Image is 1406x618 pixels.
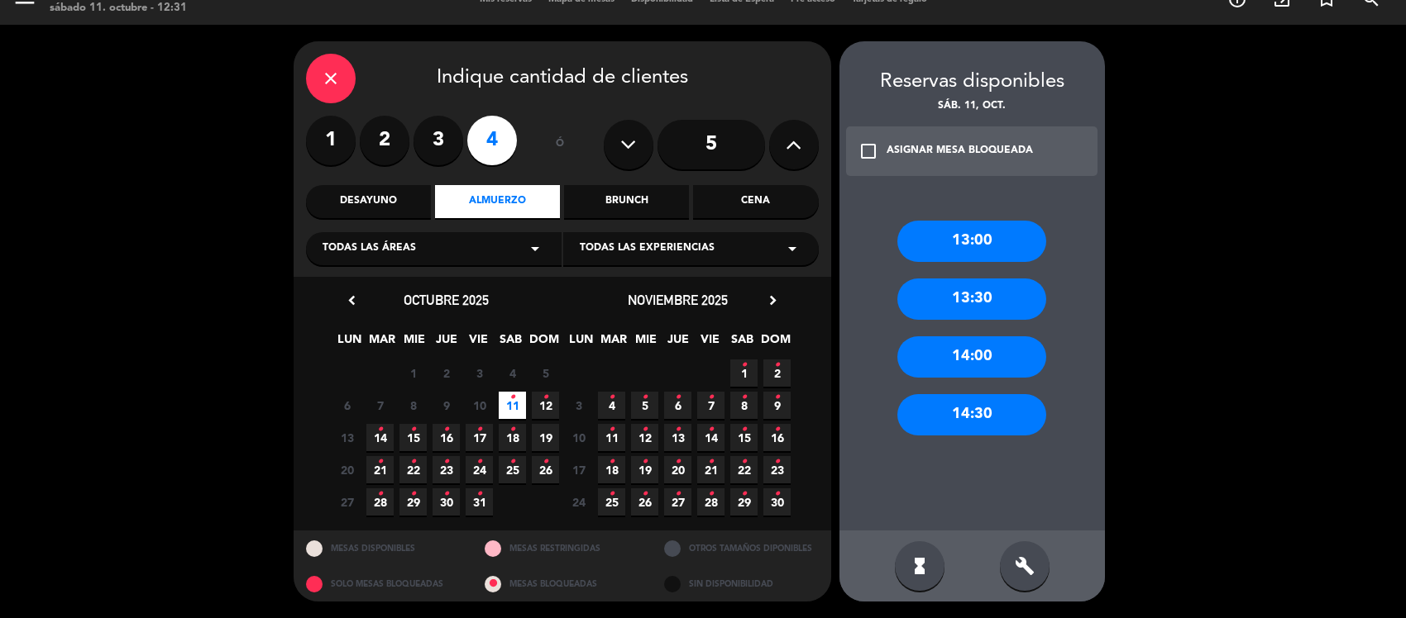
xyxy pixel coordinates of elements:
[336,330,363,357] span: LUN
[675,481,681,507] i: •
[565,424,592,451] span: 10
[533,116,587,174] div: ó
[306,54,819,103] div: Indique cantidad de clientes
[708,481,714,507] i: •
[897,278,1046,320] div: 13:30
[321,69,341,88] i: close
[664,330,691,357] span: JUE
[1015,556,1035,576] i: build
[664,488,691,516] span: 27
[730,359,758,387] span: 1
[763,488,791,516] span: 30
[598,424,625,451] span: 11
[664,424,691,451] span: 13
[631,488,658,516] span: 26
[600,330,627,357] span: MAR
[675,416,681,443] i: •
[708,416,714,443] i: •
[697,456,725,483] span: 21
[509,416,515,443] i: •
[410,416,416,443] i: •
[433,456,460,483] span: 23
[598,392,625,419] span: 4
[400,330,428,357] span: MIE
[443,416,449,443] i: •
[774,384,780,411] i: •
[333,456,361,483] span: 20
[708,449,714,475] i: •
[476,449,482,475] i: •
[741,481,747,507] i: •
[642,481,648,507] i: •
[839,98,1105,115] div: sáb. 11, oct.
[598,488,625,516] span: 25
[399,488,427,516] span: 29
[839,66,1105,98] div: Reservas disponibles
[897,221,1046,262] div: 13:00
[377,416,383,443] i: •
[763,424,791,451] span: 16
[697,488,725,516] span: 28
[730,392,758,419] span: 8
[675,449,681,475] i: •
[543,449,548,475] i: •
[433,330,460,357] span: JUE
[435,185,560,218] div: Almuerzo
[565,488,592,516] span: 24
[360,116,409,165] label: 2
[774,481,780,507] i: •
[761,330,788,357] span: DOM
[399,392,427,419] span: 8
[730,424,758,451] span: 15
[509,384,515,411] i: •
[368,330,395,357] span: MAR
[628,292,728,308] span: noviembre 2025
[466,488,493,516] span: 31
[499,456,526,483] span: 25
[697,424,725,451] span: 14
[499,359,526,387] span: 4
[294,530,473,566] div: MESAS DISPONIBLES
[443,481,449,507] i: •
[343,292,361,309] i: chevron_left
[525,239,545,259] i: arrow_drop_down
[910,556,930,576] i: hourglass_full
[631,424,658,451] span: 12
[693,185,818,218] div: Cena
[763,392,791,419] span: 9
[433,488,460,516] span: 30
[399,359,427,387] span: 1
[763,359,791,387] span: 2
[774,416,780,443] i: •
[529,330,557,357] span: DOM
[652,530,831,566] div: OTROS TAMAÑOS DIPONIBLES
[730,488,758,516] span: 29
[642,449,648,475] i: •
[472,530,652,566] div: MESAS RESTRINGIDAS
[465,330,492,357] span: VIE
[887,143,1033,159] div: ASIGNAR MESA BLOQUEADA
[741,352,747,378] i: •
[467,116,517,165] label: 4
[497,330,524,357] span: SAB
[696,330,724,357] span: VIE
[580,240,715,257] span: Todas las experiencias
[433,424,460,451] span: 16
[567,330,595,357] span: LUN
[764,292,782,309] i: chevron_right
[632,330,659,357] span: MIE
[366,456,394,483] span: 21
[466,359,493,387] span: 3
[897,394,1046,435] div: 14:30
[763,456,791,483] span: 23
[294,566,473,601] div: SOLO MESAS BLOQUEADAS
[782,239,802,259] i: arrow_drop_down
[609,416,615,443] i: •
[730,456,758,483] span: 22
[897,336,1046,378] div: 14:00
[642,416,648,443] i: •
[306,116,356,165] label: 1
[472,566,652,601] div: MESAS BLOQUEADAS
[532,456,559,483] span: 26
[443,449,449,475] i: •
